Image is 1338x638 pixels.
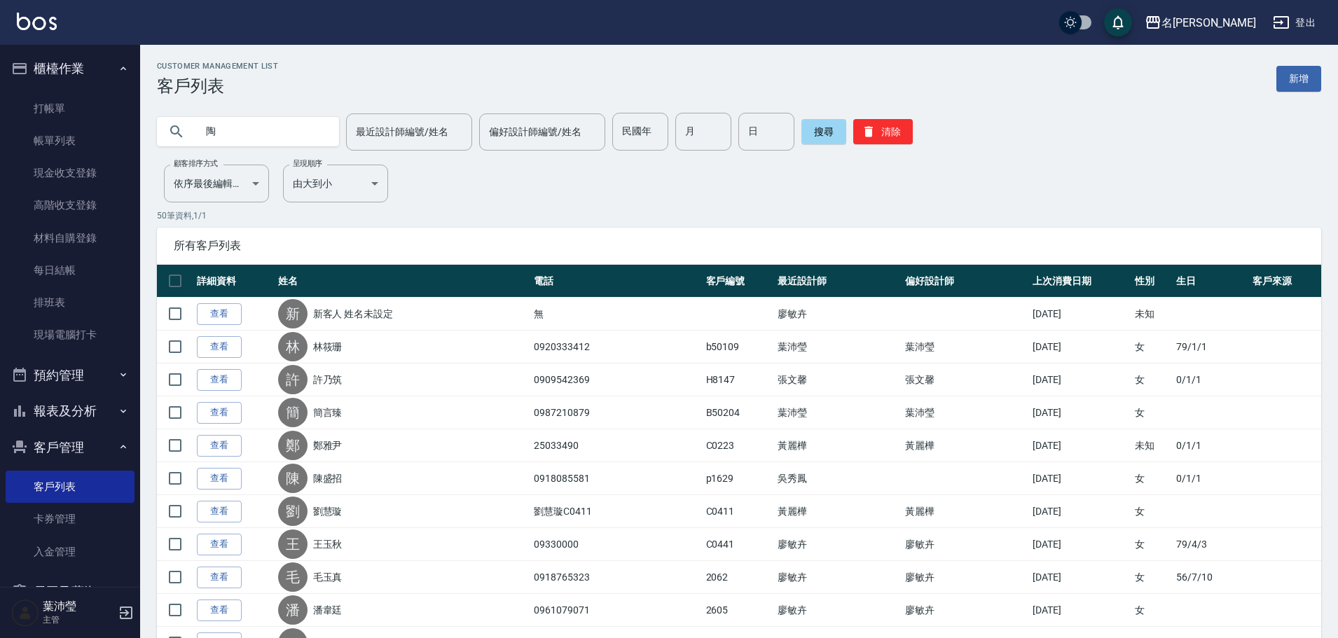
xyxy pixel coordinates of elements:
a: 許乃筑 [313,373,343,387]
td: 0909542369 [530,363,702,396]
a: 查看 [197,435,242,457]
a: 毛玉真 [313,570,343,584]
button: 清除 [853,119,913,144]
td: 黃麗樺 [902,429,1029,462]
label: 顧客排序方式 [174,158,218,169]
button: 登出 [1267,10,1321,36]
a: 客戶列表 [6,471,135,503]
button: 預約管理 [6,357,135,394]
th: 電話 [530,265,702,298]
td: 張文馨 [774,363,902,396]
div: 毛 [278,562,308,592]
td: 葉沛瑩 [902,331,1029,363]
a: 現場電腦打卡 [6,319,135,351]
th: 上次消費日期 [1029,265,1131,298]
td: [DATE] [1029,396,1131,429]
h3: 客戶列表 [157,76,278,96]
td: 廖敏卉 [774,561,902,594]
a: 現金收支登錄 [6,157,135,189]
th: 生日 [1173,265,1249,298]
th: 客戶來源 [1249,265,1321,298]
td: 吳秀鳳 [774,462,902,495]
td: 廖敏卉 [774,594,902,627]
th: 性別 [1131,265,1173,298]
a: 簡言臻 [313,405,343,419]
td: 25033490 [530,429,702,462]
td: C0411 [703,495,775,528]
td: [DATE] [1029,594,1131,627]
td: 劉慧璇C0411 [530,495,702,528]
div: 王 [278,529,308,559]
div: 名[PERSON_NAME] [1161,14,1256,32]
td: 女 [1131,561,1173,594]
label: 呈現順序 [293,158,322,169]
a: 每日結帳 [6,254,135,286]
th: 最近設計師 [774,265,902,298]
td: 女 [1131,331,1173,363]
td: 無 [530,298,702,331]
td: 0918085581 [530,462,702,495]
button: 櫃檯作業 [6,50,135,87]
td: 廖敏卉 [902,594,1029,627]
a: 鄭雅尹 [313,438,343,452]
td: 廖敏卉 [774,298,902,331]
td: 2062 [703,561,775,594]
a: 查看 [197,468,242,490]
a: 劉慧璇 [313,504,343,518]
a: 查看 [197,303,242,325]
td: 2605 [703,594,775,627]
td: 女 [1131,594,1173,627]
td: 79/1/1 [1173,331,1249,363]
p: 50 筆資料, 1 / 1 [157,209,1321,222]
td: 女 [1131,495,1173,528]
div: 鄭 [278,431,308,460]
td: 黃麗樺 [774,429,902,462]
div: 簡 [278,398,308,427]
td: b50109 [703,331,775,363]
div: 許 [278,365,308,394]
td: [DATE] [1029,298,1131,331]
td: 女 [1131,528,1173,561]
th: 客戶編號 [703,265,775,298]
td: 09330000 [530,528,702,561]
th: 詳細資料 [193,265,275,298]
th: 姓名 [275,265,531,298]
a: 入金管理 [6,536,135,568]
h5: 葉沛瑩 [43,599,114,613]
a: 卡券管理 [6,503,135,535]
td: [DATE] [1029,331,1131,363]
td: 女 [1131,462,1173,495]
td: C0223 [703,429,775,462]
a: 新增 [1276,66,1321,92]
td: [DATE] [1029,561,1131,594]
button: 客戶管理 [6,429,135,466]
a: 查看 [197,567,242,588]
input: 搜尋關鍵字 [196,113,328,151]
div: 新 [278,299,308,328]
td: 未知 [1131,298,1173,331]
td: 廖敏卉 [902,561,1029,594]
a: 查看 [197,369,242,391]
button: 員工及薪資 [6,574,135,610]
a: 潘韋廷 [313,603,343,617]
a: 高階收支登錄 [6,189,135,221]
img: Person [11,599,39,627]
button: 報表及分析 [6,393,135,429]
td: 黃麗樺 [774,495,902,528]
div: 林 [278,332,308,361]
a: 林筱珊 [313,340,343,354]
td: 0/1/1 [1173,363,1249,396]
td: 葉沛瑩 [774,396,902,429]
th: 偏好設計師 [902,265,1029,298]
div: 依序最後編輯時間 [164,165,269,202]
span: 所有客戶列表 [174,239,1304,253]
a: 王玉秋 [313,537,343,551]
td: [DATE] [1029,462,1131,495]
a: 帳單列表 [6,125,135,157]
a: 排班表 [6,286,135,319]
a: 材料自購登錄 [6,222,135,254]
button: 名[PERSON_NAME] [1139,8,1262,37]
td: 56/7/10 [1173,561,1249,594]
td: 0/1/1 [1173,429,1249,462]
td: C0441 [703,528,775,561]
